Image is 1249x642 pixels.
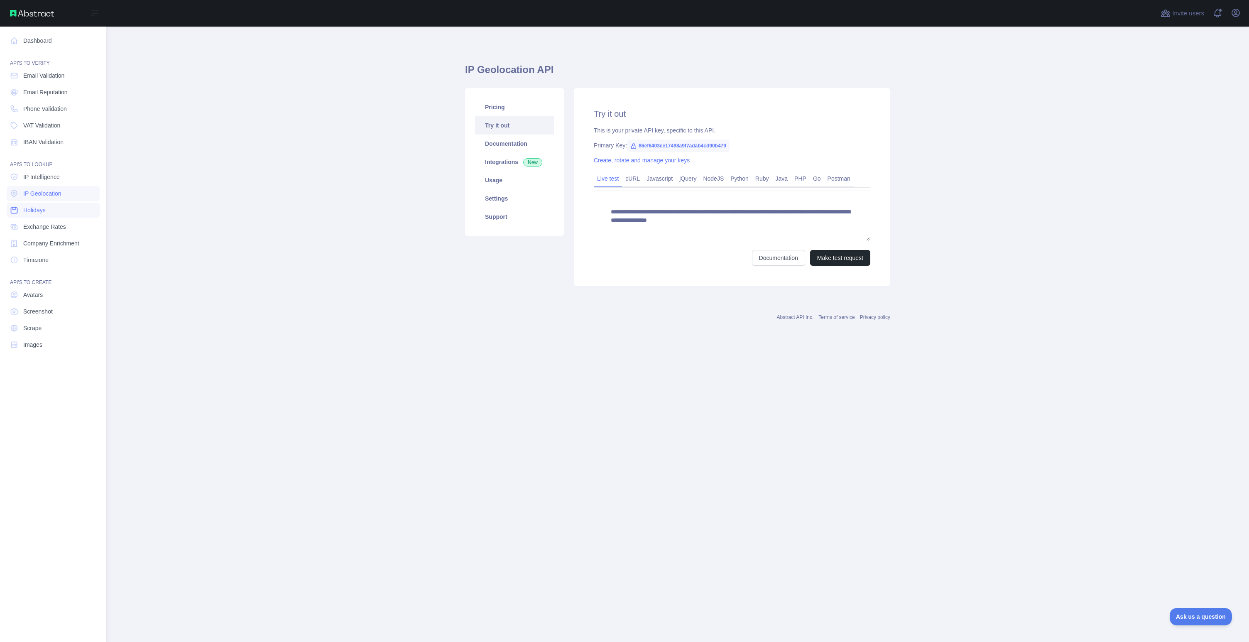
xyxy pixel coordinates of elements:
[7,50,100,66] div: API'S TO VERIFY
[1172,9,1204,18] span: Invite users
[475,98,554,116] a: Pricing
[23,239,79,247] span: Company Enrichment
[1159,7,1206,20] button: Invite users
[727,172,752,185] a: Python
[7,252,100,267] a: Timezone
[7,219,100,234] a: Exchange Rates
[622,172,643,185] a: cURL
[475,208,554,226] a: Support
[23,138,64,146] span: IBAN Validation
[7,304,100,319] a: Screenshot
[643,172,676,185] a: Javascript
[23,88,68,96] span: Email Reputation
[7,169,100,184] a: IP Intelligence
[23,206,46,214] span: Holidays
[810,172,824,185] a: Go
[23,71,64,80] span: Email Validation
[23,173,60,181] span: IP Intelligence
[700,172,727,185] a: NodeJS
[23,307,53,316] span: Screenshot
[7,68,100,83] a: Email Validation
[7,151,100,168] div: API'S TO LOOKUP
[7,118,100,133] a: VAT Validation
[594,157,690,164] a: Create, rotate and manage your keys
[23,324,42,332] span: Scrape
[7,337,100,352] a: Images
[23,121,60,130] span: VAT Validation
[7,33,100,48] a: Dashboard
[475,171,554,189] a: Usage
[860,314,890,320] a: Privacy policy
[475,189,554,208] a: Settings
[7,236,100,251] a: Company Enrichment
[772,172,791,185] a: Java
[23,256,49,264] span: Timezone
[777,314,814,320] a: Abstract API Inc.
[23,291,43,299] span: Avatars
[594,108,870,120] h2: Try it out
[23,189,61,198] span: IP Geolocation
[7,85,100,100] a: Email Reputation
[23,223,66,231] span: Exchange Rates
[594,141,870,149] div: Primary Key:
[7,287,100,302] a: Avatars
[10,10,54,17] img: Abstract API
[523,158,542,167] span: New
[23,105,67,113] span: Phone Validation
[594,126,870,135] div: This is your private API key, specific to this API.
[475,116,554,135] a: Try it out
[475,153,554,171] a: Integrations New
[594,172,622,185] a: Live test
[752,172,772,185] a: Ruby
[791,172,810,185] a: PHP
[7,135,100,149] a: IBAN Validation
[1170,608,1232,625] iframe: Toggle Customer Support
[824,172,854,185] a: Postman
[7,186,100,201] a: IP Geolocation
[752,250,805,266] a: Documentation
[475,135,554,153] a: Documentation
[676,172,700,185] a: jQuery
[7,101,100,116] a: Phone Validation
[465,63,890,83] h1: IP Geolocation API
[627,140,730,152] span: 86ef6403ee17498a9f7adab4cd90b479
[7,269,100,286] div: API'S TO CREATE
[810,250,870,266] button: Make test request
[818,314,855,320] a: Terms of service
[23,341,42,349] span: Images
[7,321,100,336] a: Scrape
[7,203,100,218] a: Holidays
